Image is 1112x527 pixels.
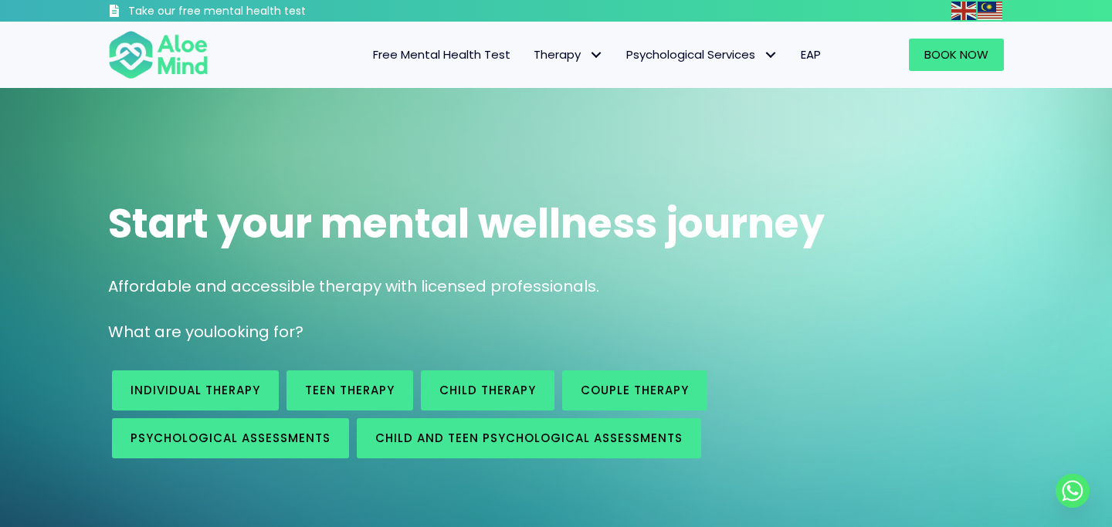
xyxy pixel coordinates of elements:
img: Aloe mind Logo [108,29,208,80]
h3: Take our free mental health test [128,4,388,19]
a: TherapyTherapy: submenu [522,39,615,71]
span: Free Mental Health Test [373,46,510,62]
a: Couple therapy [562,370,707,410]
a: Take our free mental health test [108,4,388,22]
a: Individual therapy [112,370,279,410]
span: EAP [801,46,821,62]
img: en [951,2,976,20]
span: Psychological Services [626,46,778,62]
span: Therapy [534,46,603,62]
a: Child Therapy [421,370,554,410]
a: Free Mental Health Test [361,39,522,71]
p: Affordable and accessible therapy with licensed professionals. [108,275,1004,298]
a: Psychological ServicesPsychological Services: submenu [615,39,789,71]
span: Therapy: submenu [585,44,607,66]
a: Book Now [909,39,1004,71]
a: Whatsapp [1056,474,1090,508]
a: Child and Teen Psychological assessments [357,418,701,458]
span: Psychological assessments [131,430,331,446]
span: Psychological Services: submenu [759,44,781,66]
img: ms [978,2,1002,20]
span: Couple therapy [581,382,689,398]
a: English [951,2,978,19]
a: Psychological assessments [112,418,349,458]
span: Book Now [924,46,988,62]
span: Teen Therapy [305,382,395,398]
span: looking for? [213,321,303,343]
span: What are you [108,321,213,343]
span: Child and Teen Psychological assessments [375,430,683,446]
span: Start your mental wellness journey [108,195,825,252]
span: Individual therapy [131,382,260,398]
nav: Menu [229,39,832,71]
a: Malay [978,2,1004,19]
a: Teen Therapy [286,370,413,410]
span: Child Therapy [439,382,536,398]
a: EAP [789,39,832,71]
